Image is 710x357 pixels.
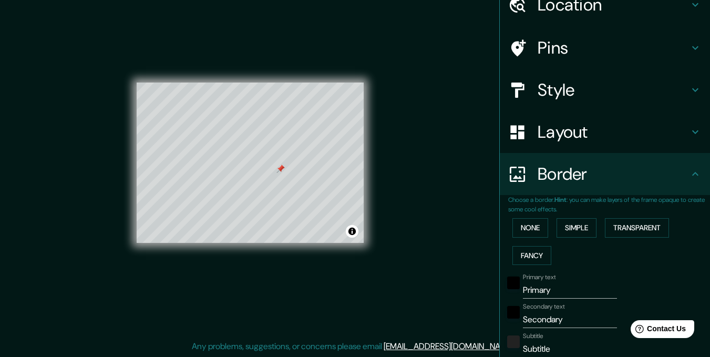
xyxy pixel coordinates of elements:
[605,218,669,238] button: Transparent
[507,335,520,348] button: color-222222
[192,340,515,353] p: Any problems, suggestions, or concerns please email .
[538,37,689,58] h4: Pins
[512,218,548,238] button: None
[500,153,710,195] div: Border
[616,316,698,345] iframe: Help widget launcher
[557,218,596,238] button: Simple
[500,111,710,153] div: Layout
[538,164,689,185] h4: Border
[507,277,520,289] button: black
[512,246,551,266] button: Fancy
[500,27,710,69] div: Pins
[507,306,520,319] button: black
[508,195,710,214] p: Choose a border. : you can make layers of the frame opaque to create some cool effects.
[538,121,689,142] h4: Layout
[523,273,555,282] label: Primary text
[346,225,358,238] button: Toggle attribution
[523,302,565,311] label: Secondary text
[538,79,689,100] h4: Style
[523,332,543,341] label: Subtitle
[554,196,567,204] b: Hint
[500,69,710,111] div: Style
[384,341,513,352] a: [EMAIL_ADDRESS][DOMAIN_NAME]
